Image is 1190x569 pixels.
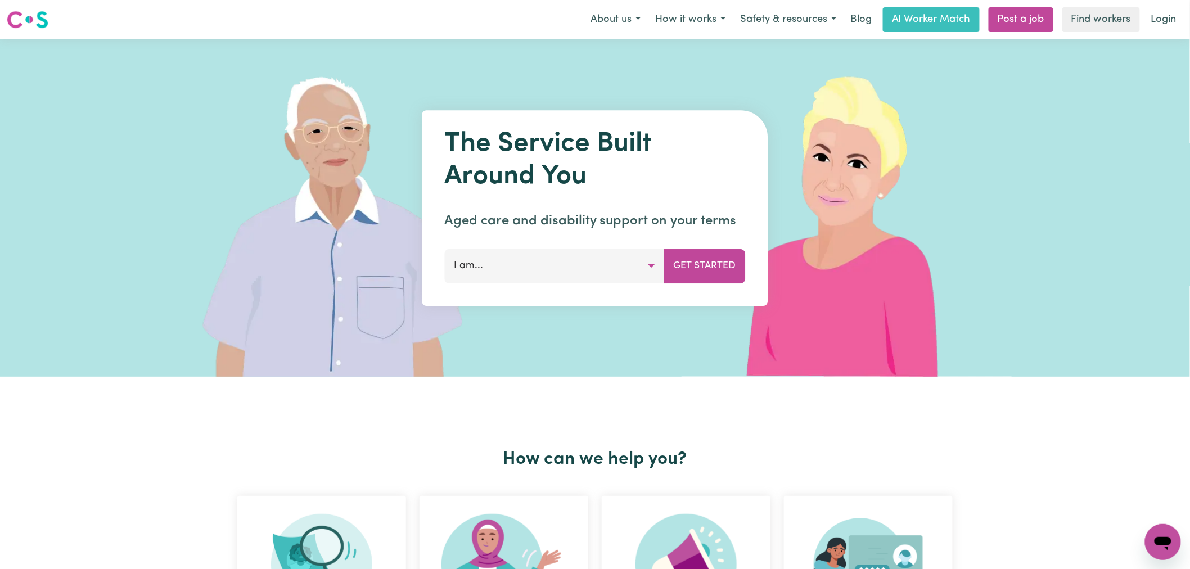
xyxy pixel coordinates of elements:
iframe: Button to launch messaging window [1145,524,1181,560]
button: About us [583,8,648,31]
h1: The Service Built Around You [445,128,746,193]
a: Find workers [1062,7,1140,32]
a: Login [1144,7,1183,32]
a: Careseekers logo [7,7,48,33]
button: I am... [445,249,665,283]
img: Careseekers logo [7,10,48,30]
p: Aged care and disability support on your terms [445,211,746,231]
button: Get Started [664,249,746,283]
button: How it works [648,8,733,31]
a: Post a job [989,7,1053,32]
a: AI Worker Match [883,7,980,32]
h2: How can we help you? [231,449,959,470]
a: Blog [844,7,878,32]
button: Safety & resources [733,8,844,31]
